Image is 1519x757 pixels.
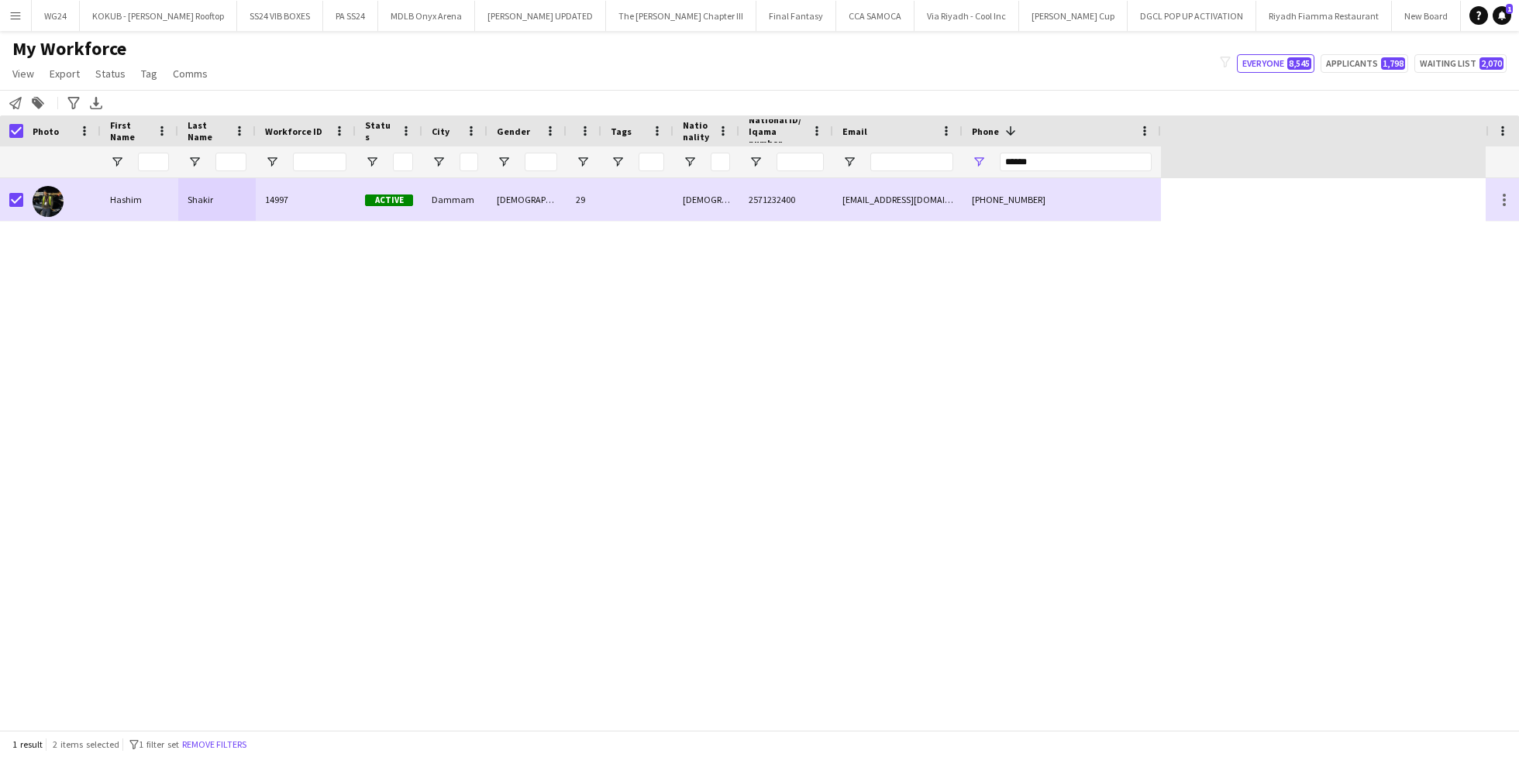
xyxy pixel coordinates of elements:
button: KOKUB - [PERSON_NAME] Rooftop [80,1,237,31]
button: Open Filter Menu [497,155,511,169]
button: Via Riyadh - Cool Inc [914,1,1019,31]
button: Everyone8,545 [1237,54,1314,73]
div: [EMAIL_ADDRESS][DOMAIN_NAME] [833,178,963,221]
button: Open Filter Menu [188,155,201,169]
span: Tags [611,126,632,137]
span: City [432,126,449,137]
div: Dammam [422,178,487,221]
span: Active [365,194,413,206]
button: Remove filters [179,736,250,753]
a: Export [43,64,86,84]
input: Status Filter Input [393,153,413,171]
span: My Workforce [12,37,126,60]
button: MDLB Onyx Arena [378,1,475,31]
button: Open Filter Menu [683,155,697,169]
button: Waiting list2,070 [1414,54,1507,73]
span: 1 [1506,4,1513,14]
span: Tag [141,67,157,81]
button: Open Filter Menu [842,155,856,169]
img: Hashim Shakir [33,186,64,217]
span: 1 filter set [139,738,179,750]
span: 8,545 [1287,57,1311,70]
button: Open Filter Menu [432,155,446,169]
button: CCA SAMOCA [836,1,914,31]
div: [PHONE_NUMBER] [963,178,1161,221]
div: [DEMOGRAPHIC_DATA] [487,178,567,221]
span: 1,798 [1381,57,1405,70]
button: Riyadh Fiamma Restaurant [1256,1,1392,31]
app-action-btn: Export XLSX [87,94,105,112]
button: Open Filter Menu [972,155,986,169]
input: First Name Filter Input [138,153,169,171]
button: Applicants1,798 [1321,54,1408,73]
input: Gender Filter Input [525,153,557,171]
button: Open Filter Menu [265,155,279,169]
button: Open Filter Menu [110,155,124,169]
app-action-btn: Add to tag [29,94,47,112]
app-action-btn: Notify workforce [6,94,25,112]
span: Export [50,67,80,81]
a: Status [89,64,132,84]
app-action-btn: Advanced filters [64,94,83,112]
span: First Name [110,119,150,143]
span: Workforce ID [265,126,322,137]
a: Tag [135,64,164,84]
a: Comms [167,64,214,84]
span: Phone [972,126,999,137]
button: [PERSON_NAME] UPDATED [475,1,606,31]
button: [PERSON_NAME] Cup [1019,1,1128,31]
span: 2571232400 [749,194,795,205]
div: Hashim [101,178,178,221]
div: 29 [567,178,601,221]
span: Comms [173,67,208,81]
span: Photo [33,126,59,137]
input: Last Name Filter Input [215,153,246,171]
button: New Board [1392,1,1461,31]
button: WG24 [32,1,80,31]
div: [DEMOGRAPHIC_DATA] [673,178,739,221]
span: Last Name [188,119,228,143]
a: 1 [1493,6,1511,25]
div: 14997 [256,178,356,221]
button: PA SS24 [323,1,378,31]
input: National ID/ Iqama number Filter Input [777,153,824,171]
button: Final Fantasy [756,1,836,31]
input: Phone Filter Input [1000,153,1152,171]
button: Open Filter Menu [611,155,625,169]
button: Open Filter Menu [749,155,763,169]
div: Shakir [178,178,256,221]
span: Status [95,67,126,81]
input: Workforce ID Filter Input [293,153,346,171]
input: City Filter Input [460,153,478,171]
input: Nationality Filter Input [711,153,730,171]
button: The [PERSON_NAME] Chapter III [606,1,756,31]
input: Tags Filter Input [639,153,664,171]
span: National ID/ Iqama number [749,114,805,149]
input: Email Filter Input [870,153,953,171]
span: 2 items selected [53,738,119,750]
button: DGCL POP UP ACTIVATION [1128,1,1256,31]
button: SS24 VIB BOXES [237,1,323,31]
button: Open Filter Menu [576,155,590,169]
span: View [12,67,34,81]
a: View [6,64,40,84]
span: Email [842,126,867,137]
span: Nationality [683,119,711,143]
span: Status [365,119,394,143]
button: Open Filter Menu [365,155,379,169]
span: Gender [497,126,530,137]
span: 2,070 [1479,57,1503,70]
